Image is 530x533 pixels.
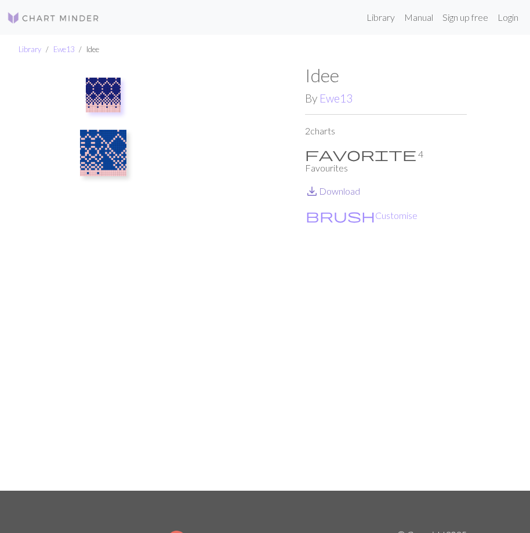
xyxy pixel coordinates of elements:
span: brush [306,207,375,224]
button: CustomiseCustomise [305,208,418,223]
img: Logo [7,11,100,25]
img: idee 1 [80,130,126,176]
a: Library [362,6,400,29]
p: 2 charts [305,124,467,138]
i: Download [305,184,319,198]
h2: By [305,92,467,105]
a: Library [19,45,41,54]
li: Idee [74,44,99,55]
a: Ewe13 [320,92,353,105]
i: Customise [306,209,375,222]
a: Login [493,6,523,29]
a: Sign up free [438,6,493,29]
a: DownloadDownload [305,185,360,196]
img: idee 4 [86,78,121,112]
span: save_alt [305,183,319,199]
a: Manual [400,6,438,29]
a: Ewe13 [53,45,74,54]
img: idee 4 [143,64,305,491]
span: favorite [305,146,416,162]
i: Favourite [305,147,416,161]
p: 4 Favourites [305,147,467,175]
h1: Idee [305,64,467,86]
